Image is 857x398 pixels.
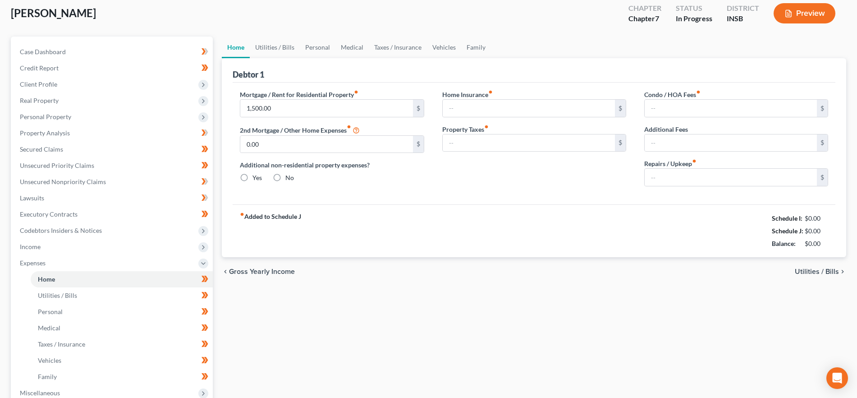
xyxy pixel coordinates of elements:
[461,37,491,58] a: Family
[655,14,659,23] span: 7
[696,90,701,94] i: fiber_manual_record
[413,136,424,153] div: $
[413,100,424,117] div: $
[772,227,803,235] strong: Schedule J:
[240,160,424,170] label: Additional non-residential property expenses?
[839,268,846,275] i: chevron_right
[676,3,712,14] div: Status
[645,100,817,117] input: --
[250,37,300,58] a: Utilities / Bills
[31,287,213,304] a: Utilities / Bills
[20,129,70,137] span: Property Analysis
[727,3,759,14] div: District
[31,304,213,320] a: Personal
[300,37,335,58] a: Personal
[20,243,41,250] span: Income
[20,145,63,153] span: Secured Claims
[252,173,262,182] label: Yes
[347,125,351,129] i: fiber_manual_record
[38,292,77,299] span: Utilities / Bills
[644,159,697,168] label: Repairs / Upkeep
[38,308,63,315] span: Personal
[240,100,412,117] input: --
[335,37,369,58] a: Medical
[31,320,213,336] a: Medical
[222,268,295,275] button: chevron_left Gross Yearly Income
[240,136,412,153] input: --
[805,214,829,223] div: $0.00
[11,6,96,19] span: [PERSON_NAME]
[20,64,59,72] span: Credit Report
[20,178,106,185] span: Unsecured Nonpriority Claims
[369,37,427,58] a: Taxes / Insurance
[13,60,213,76] a: Credit Report
[20,259,46,267] span: Expenses
[229,268,295,275] span: Gross Yearly Income
[727,14,759,24] div: INSB
[13,157,213,174] a: Unsecured Priority Claims
[644,90,701,99] label: Condo / HOA Fees
[38,324,60,332] span: Medical
[38,373,57,380] span: Family
[240,212,301,250] strong: Added to Schedule J
[645,169,817,186] input: --
[233,69,264,80] div: Debtor 1
[20,194,44,202] span: Lawsuits
[240,212,244,217] i: fiber_manual_record
[13,125,213,141] a: Property Analysis
[692,159,697,163] i: fiber_manual_record
[31,271,213,287] a: Home
[628,3,661,14] div: Chapter
[285,173,294,182] label: No
[38,356,61,364] span: Vehicles
[645,134,817,152] input: --
[826,367,848,389] div: Open Intercom Messenger
[13,206,213,222] a: Executory Contracts
[20,389,60,397] span: Miscellaneous
[31,369,213,385] a: Family
[20,97,59,104] span: Real Property
[20,113,71,120] span: Personal Property
[817,134,828,152] div: $
[442,125,489,134] label: Property Taxes
[20,227,102,234] span: Codebtors Insiders & Notices
[805,227,829,236] div: $0.00
[354,90,358,94] i: fiber_manual_record
[427,37,461,58] a: Vehicles
[484,125,489,129] i: fiber_manual_record
[443,134,615,152] input: --
[772,240,796,247] strong: Balance:
[644,125,688,134] label: Additional Fees
[772,214,802,222] strong: Schedule I:
[795,268,846,275] button: Utilities / Bills chevron_right
[628,14,661,24] div: Chapter
[615,134,626,152] div: $
[13,141,213,157] a: Secured Claims
[222,268,229,275] i: chevron_left
[676,14,712,24] div: In Progress
[20,162,94,169] span: Unsecured Priority Claims
[615,100,626,117] div: $
[817,169,828,186] div: $
[31,352,213,369] a: Vehicles
[13,174,213,190] a: Unsecured Nonpriority Claims
[222,37,250,58] a: Home
[20,48,66,56] span: Case Dashboard
[240,90,358,99] label: Mortgage / Rent for Residential Property
[805,239,829,248] div: $0.00
[774,3,835,23] button: Preview
[240,125,360,135] label: 2nd Mortgage / Other Home Expenses
[20,80,57,88] span: Client Profile
[795,268,839,275] span: Utilities / Bills
[13,44,213,60] a: Case Dashboard
[20,210,78,218] span: Executory Contracts
[817,100,828,117] div: $
[13,190,213,206] a: Lawsuits
[488,90,493,94] i: fiber_manual_record
[442,90,493,99] label: Home Insurance
[38,275,55,283] span: Home
[38,340,85,348] span: Taxes / Insurance
[31,336,213,352] a: Taxes / Insurance
[443,100,615,117] input: --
